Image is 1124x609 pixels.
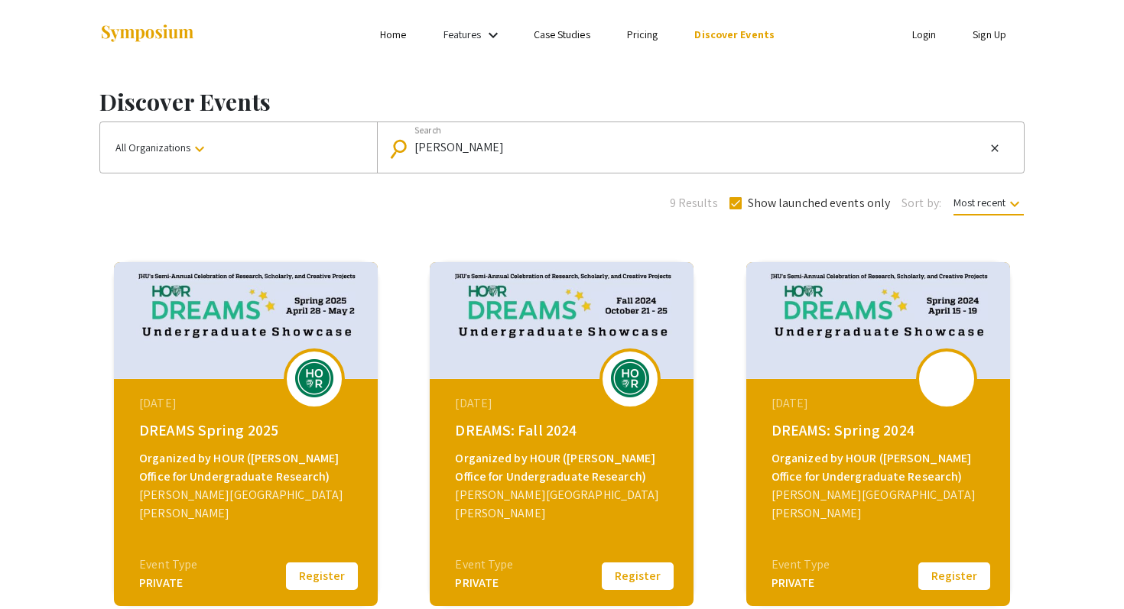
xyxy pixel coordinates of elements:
[694,28,775,41] a: Discover Events
[627,28,658,41] a: Pricing
[380,28,406,41] a: Home
[912,28,937,41] a: Login
[139,419,356,442] div: DREAMS Spring 2025
[941,189,1036,216] button: Most recent
[455,419,672,442] div: DREAMS: Fall 2024
[190,140,209,158] mat-icon: keyboard_arrow_down
[455,556,513,574] div: Event Type
[953,196,1024,215] span: Most recent
[100,122,377,173] button: All Organizations
[443,28,482,41] a: Features
[139,449,356,486] div: Organized by HOUR ([PERSON_NAME] Office for Undergraduate Research)
[986,139,1004,157] button: Clear
[772,574,830,592] div: PRIVATE
[989,141,1001,155] mat-icon: close
[973,28,1006,41] a: Sign Up
[772,556,830,574] div: Event Type
[99,24,195,44] img: Symposium by ForagerOne
[139,486,356,523] div: [PERSON_NAME][GEOGRAPHIC_DATA][PERSON_NAME]
[772,449,989,486] div: Organized by HOUR ([PERSON_NAME] Office for Undergraduate Research)
[455,394,672,413] div: [DATE]
[484,26,502,44] mat-icon: Expand Features list
[746,262,1010,379] img: dreams-spring-2024_eventCoverPhoto_ffb700__thumb.jpg
[772,394,989,413] div: [DATE]
[607,359,653,397] img: dreams-fall-2024_eventLogo_ff6658_.png
[455,486,672,523] div: [PERSON_NAME][GEOGRAPHIC_DATA][PERSON_NAME]
[139,556,197,574] div: Event Type
[139,394,356,413] div: [DATE]
[139,574,197,592] div: PRIVATE
[599,560,676,592] button: Register
[1005,195,1024,213] mat-icon: keyboard_arrow_down
[772,486,989,523] div: [PERSON_NAME][GEOGRAPHIC_DATA][PERSON_NAME]
[916,560,992,592] button: Register
[455,449,672,486] div: Organized by HOUR ([PERSON_NAME] Office for Undergraduate Research)
[115,141,209,154] span: All Organizations
[430,262,694,379] img: dreams-fall-2024_eventCoverPhoto_0caa39__thumb.jpg
[455,574,513,592] div: PRIVATE
[391,135,414,162] mat-icon: Search
[114,262,378,379] img: dreams-spring-2025_eventCoverPhoto_df4d26__thumb.jpg
[772,419,989,442] div: DREAMS: Spring 2024
[99,88,1025,115] h1: Discover Events
[748,194,891,212] span: Show launched events only
[901,194,941,212] span: Sort by:
[670,194,718,212] span: 9 Results
[414,141,985,154] input: Looking for something specific?
[284,560,360,592] button: Register
[534,28,590,41] a: Case Studies
[291,359,337,397] img: dreams-spring-2025_eventLogo_7b54a7_.png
